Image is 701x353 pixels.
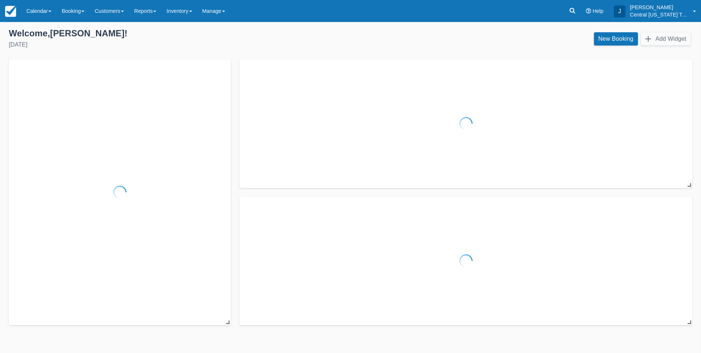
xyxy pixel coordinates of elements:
img: checkfront-main-nav-mini-logo.png [5,6,16,17]
p: Central [US_STATE] Tours [630,11,689,18]
a: New Booking [594,32,638,46]
span: Help [592,8,603,14]
div: Welcome , [PERSON_NAME] ! [9,28,345,39]
div: [DATE] [9,40,345,49]
div: J [614,6,625,17]
i: Help [586,8,591,14]
p: [PERSON_NAME] [630,4,689,11]
button: Add Widget [641,32,691,46]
